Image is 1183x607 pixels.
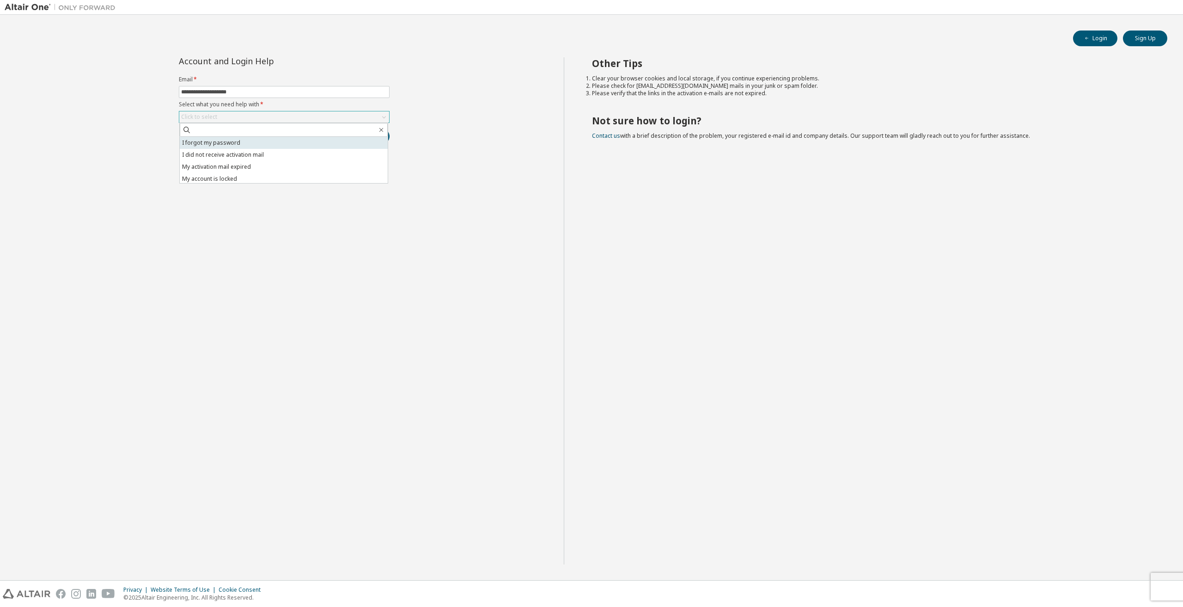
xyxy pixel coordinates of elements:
[592,57,1151,69] h2: Other Tips
[56,589,66,599] img: facebook.svg
[592,90,1151,97] li: Please verify that the links in the activation e-mails are not expired.
[1123,31,1167,46] button: Sign Up
[592,115,1151,127] h2: Not sure how to login?
[181,113,217,121] div: Click to select
[592,132,1030,140] span: with a brief description of the problem, your registered e-mail id and company details. Our suppo...
[179,76,390,83] label: Email
[102,589,115,599] img: youtube.svg
[179,57,348,65] div: Account and Login Help
[219,586,266,594] div: Cookie Consent
[179,101,390,108] label: Select what you need help with
[71,589,81,599] img: instagram.svg
[3,589,50,599] img: altair_logo.svg
[592,75,1151,82] li: Clear your browser cookies and local storage, if you continue experiencing problems.
[123,586,151,594] div: Privacy
[179,111,389,123] div: Click to select
[86,589,96,599] img: linkedin.svg
[123,594,266,601] p: © 2025 Altair Engineering, Inc. All Rights Reserved.
[151,586,219,594] div: Website Terms of Use
[592,132,620,140] a: Contact us
[1073,31,1117,46] button: Login
[592,82,1151,90] li: Please check for [EMAIL_ADDRESS][DOMAIN_NAME] mails in your junk or spam folder.
[5,3,120,12] img: Altair One
[180,137,388,149] li: I forgot my password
